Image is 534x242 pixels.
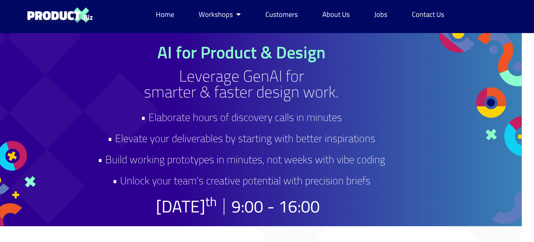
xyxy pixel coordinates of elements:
a: Contact Us [405,6,451,23]
a: Jobs [367,6,394,23]
h2: Leverage GenAI for smarter & faster design work. [78,68,404,100]
h2: • Elaborate hours of discovery calls in minutes • Elevate your deliverables by starting with bett... [78,107,404,191]
sup: th [205,192,217,211]
a: Customers [258,6,305,23]
a: Workshops [192,6,248,23]
h1: AI for Product & Design [78,44,404,61]
h2: 9:00 - 16:00 [231,198,320,215]
a: Home [149,6,181,23]
nav: Menu [149,6,451,23]
a: About Us [315,6,357,23]
p: [DATE] [156,198,217,215]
